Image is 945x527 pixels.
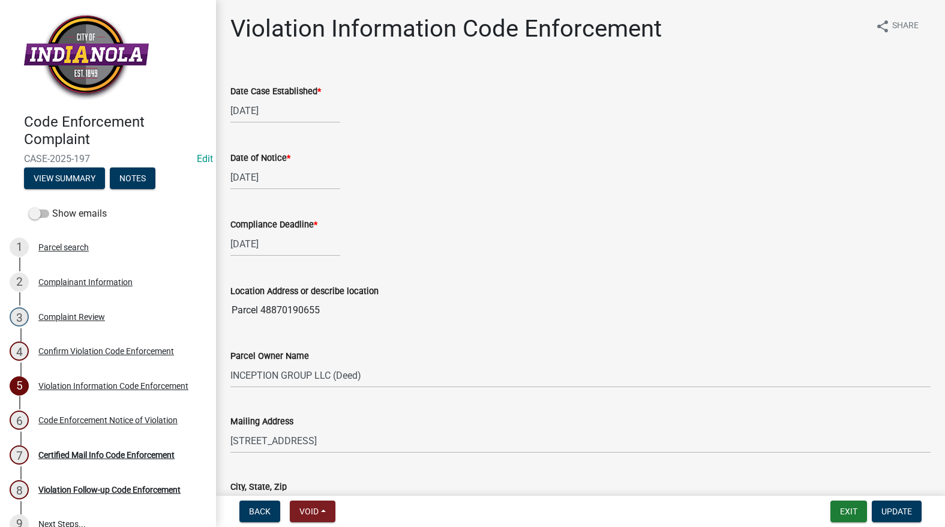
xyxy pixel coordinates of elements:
div: Code Enforcement Notice of Violation [38,416,178,424]
div: Certified Mail Info Code Enforcement [38,451,175,459]
a: Edit [197,153,213,164]
input: mm/dd/yyyy [230,98,340,123]
div: 5 [10,376,29,396]
div: Complaint Review [38,313,105,321]
div: 7 [10,445,29,465]
label: Date Case Established [230,88,321,96]
h4: Code Enforcement Complaint [24,113,206,148]
div: 2 [10,273,29,292]
span: Back [249,507,271,516]
div: Confirm Violation Code Enforcement [38,347,174,355]
button: Void [290,501,335,522]
div: Parcel search [38,243,89,251]
label: Compliance Deadline [230,221,317,229]
label: Mailing Address [230,418,293,426]
div: 8 [10,480,29,499]
div: 3 [10,307,29,327]
button: shareShare [866,14,928,38]
i: share [875,19,890,34]
button: Notes [110,167,155,189]
span: Void [299,507,319,516]
label: Show emails [29,206,107,221]
img: City of Indianola, Iowa [24,13,149,101]
div: 6 [10,411,29,430]
button: Update [872,501,922,522]
button: View Summary [24,167,105,189]
wm-modal-confirm: Summary [24,174,105,184]
button: Exit [830,501,867,522]
div: Complainant Information [38,278,133,286]
h1: Violation Information Code Enforcement [230,14,662,43]
div: 4 [10,342,29,361]
span: Share [892,19,919,34]
label: Date of Notice [230,154,290,163]
label: Location Address or describe location [230,288,379,296]
span: Update [881,507,912,516]
div: Violation Follow-up Code Enforcement [38,486,181,494]
div: Violation Information Code Enforcement [38,382,188,390]
label: Parcel Owner Name [230,352,309,361]
div: 1 [10,238,29,257]
span: CASE-2025-197 [24,153,192,164]
input: mm/dd/yyyy [230,232,340,256]
input: mm/dd/yyyy [230,165,340,190]
label: City, State, Zip [230,483,287,492]
wm-modal-confirm: Notes [110,174,155,184]
button: Back [239,501,280,522]
wm-modal-confirm: Edit Application Number [197,153,213,164]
